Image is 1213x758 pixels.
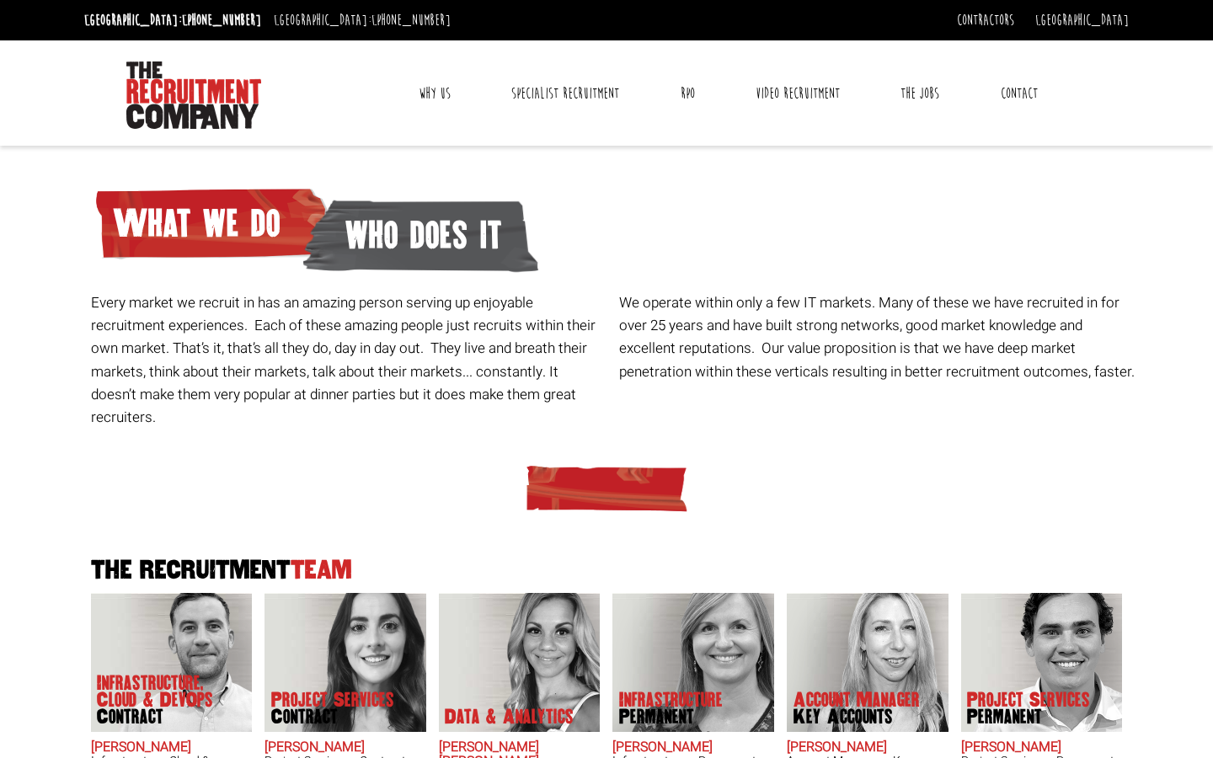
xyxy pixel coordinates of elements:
[270,7,455,34] li: [GEOGRAPHIC_DATA]:
[988,72,1050,115] a: Contact
[97,675,232,725] p: Infrastructure, Cloud & DevOps
[743,72,852,115] a: Video Recruitment
[612,740,774,755] h2: [PERSON_NAME]
[91,740,253,755] h2: [PERSON_NAME]
[888,72,952,115] a: The Jobs
[265,593,426,732] img: Claire Sheerin does Project Services Contract
[967,691,1090,725] p: Project Services
[90,593,252,732] img: Adam Eshet does Infrastructure, Cloud & DevOps Contract
[794,691,920,725] p: Account Manager
[794,708,920,725] span: Key Accounts
[84,558,1129,584] h2: The Recruitment
[619,691,723,725] p: Infrastructure
[265,740,426,755] h2: [PERSON_NAME]
[97,708,232,725] span: Contract
[371,11,451,29] a: [PHONE_NUMBER]
[619,708,723,725] span: Permanent
[612,593,774,732] img: Amanda Evans's Our Infrastructure Permanent
[960,593,1122,732] img: Sam McKay does Project Services Permanent
[967,708,1090,725] span: Permanent
[787,740,948,755] h2: [PERSON_NAME]
[91,291,607,429] p: Every market we recruit in has an amazing person serving up enjoyable recruitment experiences. Ea...
[271,708,394,725] span: Contract
[182,11,261,29] a: [PHONE_NUMBER]
[961,740,1123,755] h2: [PERSON_NAME]
[80,7,265,34] li: [GEOGRAPHIC_DATA]:
[668,72,708,115] a: RPO
[499,72,632,115] a: Specialist Recruitment
[438,593,600,732] img: Anna-Maria Julie does Data & Analytics
[445,708,574,725] p: Data & Analytics
[1035,11,1129,29] a: [GEOGRAPHIC_DATA]
[787,593,948,732] img: Frankie Gaffney's our Account Manager Key Accounts
[1131,361,1135,382] span: .
[126,61,261,129] img: The Recruitment Company
[619,291,1136,383] p: We operate within only a few IT markets. Many of these we have recruited in for over 25 years and...
[291,556,352,584] span: Team
[406,72,463,115] a: Why Us
[957,11,1014,29] a: Contractors
[271,691,394,725] p: Project Services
